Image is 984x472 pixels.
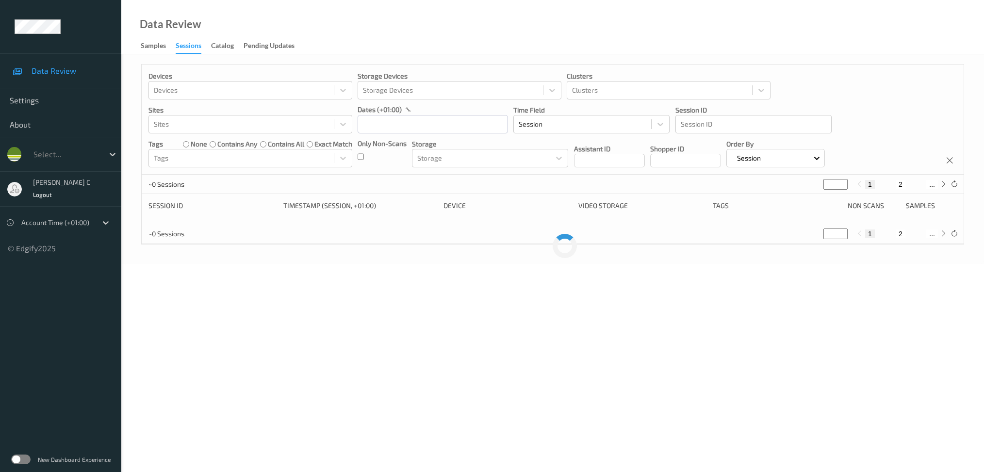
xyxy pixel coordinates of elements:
[314,139,352,149] label: exact match
[358,139,407,148] p: Only Non-Scans
[358,105,402,114] p: dates (+01:00)
[141,41,166,53] div: Samples
[283,201,437,211] div: Timestamp (Session, +01:00)
[211,41,234,53] div: Catalog
[148,71,352,81] p: Devices
[567,71,771,81] p: Clusters
[148,229,221,239] p: ~0 Sessions
[726,139,825,149] p: Order By
[713,201,841,211] div: Tags
[896,229,905,238] button: 2
[926,180,938,189] button: ...
[675,105,832,115] p: Session ID
[513,105,670,115] p: Time Field
[443,201,572,211] div: Device
[244,39,304,53] a: Pending Updates
[848,201,899,211] div: Non Scans
[268,139,304,149] label: contains all
[358,71,561,81] p: Storage Devices
[211,39,244,53] a: Catalog
[650,144,721,154] p: Shopper ID
[148,201,277,211] div: Session ID
[244,41,295,53] div: Pending Updates
[148,139,163,149] p: Tags
[141,39,176,53] a: Samples
[176,41,201,54] div: Sessions
[140,19,201,29] div: Data Review
[217,139,257,149] label: contains any
[176,39,211,54] a: Sessions
[412,139,568,149] p: Storage
[574,144,645,154] p: Assistant ID
[865,180,875,189] button: 1
[148,105,352,115] p: Sites
[926,229,938,238] button: ...
[865,229,875,238] button: 1
[734,153,764,163] p: Session
[578,201,706,211] div: Video Storage
[191,139,207,149] label: none
[906,201,957,211] div: Samples
[896,180,905,189] button: 2
[148,179,221,189] p: ~0 Sessions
